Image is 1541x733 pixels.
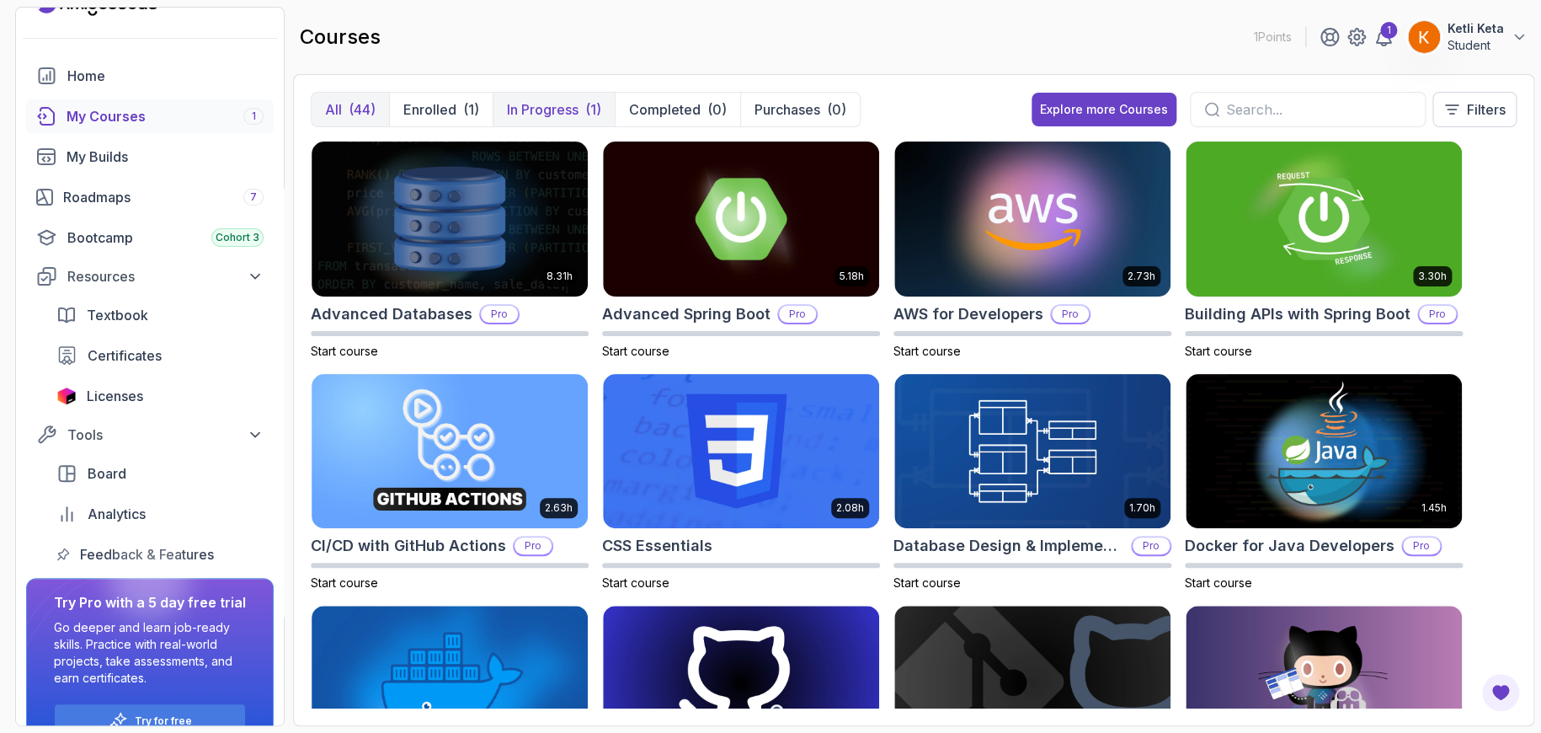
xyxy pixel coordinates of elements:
p: 1 Points [1254,29,1292,45]
p: 1.45h [1421,501,1447,515]
span: Start course [602,344,669,358]
img: AWS for Developers card [894,142,1170,297]
span: Start course [1185,575,1252,590]
img: user profile image [1408,21,1440,53]
span: Start course [893,575,961,590]
a: feedback [46,538,274,571]
h2: Building APIs with Spring Boot [1185,302,1410,326]
p: Enrolled [403,99,456,120]
h2: Docker for Java Developers [1185,534,1394,558]
button: Resources [26,261,274,292]
div: My Builds [67,147,264,167]
button: Tools [26,420,274,450]
img: Database Design & Implementation card [894,374,1170,529]
div: (44) [349,99,376,120]
img: Advanced Databases card [312,142,588,297]
span: Start course [311,575,378,590]
button: Explore more Courses [1032,93,1176,126]
p: 1.70h [1129,501,1155,515]
input: Search... [1226,99,1411,120]
p: Pro [1419,306,1456,323]
p: Purchases [755,99,820,120]
span: Start course [311,344,378,358]
h2: Database Design & Implementation [893,534,1124,558]
a: bootcamp [26,221,274,254]
span: Cohort 3 [216,231,259,244]
span: Certificates [88,345,162,366]
p: Pro [1133,538,1170,554]
p: Pro [481,306,518,323]
div: (0) [827,99,846,120]
p: Completed [629,99,701,120]
span: Licenses [87,386,143,406]
h2: AWS for Developers [893,302,1043,326]
button: Enrolled(1) [389,93,493,126]
div: Explore more Courses [1040,101,1168,118]
span: Board [88,463,126,484]
h2: courses [300,24,381,51]
span: Analytics [88,504,146,524]
p: Student [1448,37,1504,54]
p: Go deeper and learn job-ready skills. Practice with real-world projects, take assessments, and ea... [54,619,246,687]
span: Feedback & Features [80,544,214,564]
a: licenses [46,379,274,413]
h2: CI/CD with GitHub Actions [311,534,506,558]
span: Start course [602,575,669,590]
p: 2.63h [545,501,573,515]
span: Start course [893,344,961,358]
div: My Courses [67,106,264,126]
div: Home [67,66,264,86]
h2: Advanced Databases [311,302,472,326]
div: Bootcamp [67,227,264,248]
p: Pro [779,306,816,323]
a: analytics [46,497,274,531]
span: Textbook [87,305,148,325]
button: Open Feedback Button [1480,672,1521,713]
p: 8.31h [547,270,573,283]
button: In Progress(1) [493,93,615,126]
p: 5.18h [840,270,864,283]
p: 2.73h [1128,270,1155,283]
p: Pro [515,538,552,554]
button: user profile imageKetli KetaStudent [1407,20,1528,54]
div: Roadmaps [63,187,264,207]
p: Pro [1052,306,1089,323]
a: home [26,59,274,93]
a: 1 [1373,27,1394,47]
img: Building APIs with Spring Boot card [1186,142,1462,297]
a: certificates [46,339,274,372]
a: textbook [46,298,274,332]
p: 2.08h [836,501,864,515]
div: 1 [1380,22,1397,39]
img: jetbrains icon [56,388,77,404]
p: Pro [1403,538,1440,554]
p: 3.30h [1418,270,1447,283]
a: board [46,457,274,490]
div: (0) [707,99,727,120]
img: CSS Essentials card [603,374,879,529]
a: roadmaps [26,180,274,214]
a: Try for free [135,714,192,728]
button: Purchases(0) [740,93,860,126]
button: Filters [1432,92,1517,127]
div: (1) [585,99,601,120]
div: (1) [463,99,479,120]
p: All [325,99,342,120]
a: builds [26,140,274,174]
button: All(44) [312,93,389,126]
p: Filters [1467,99,1506,120]
div: Resources [67,266,264,286]
span: 7 [250,190,257,204]
p: Ketli Keta [1448,20,1504,37]
img: CI/CD with GitHub Actions card [312,374,588,529]
p: In Progress [507,99,579,120]
img: Docker for Java Developers card [1186,374,1462,529]
div: Tools [67,425,264,445]
h2: Advanced Spring Boot [602,302,770,326]
h2: CSS Essentials [602,534,712,558]
img: Advanced Spring Boot card [603,142,879,297]
span: Start course [1185,344,1252,358]
span: 1 [252,110,256,123]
